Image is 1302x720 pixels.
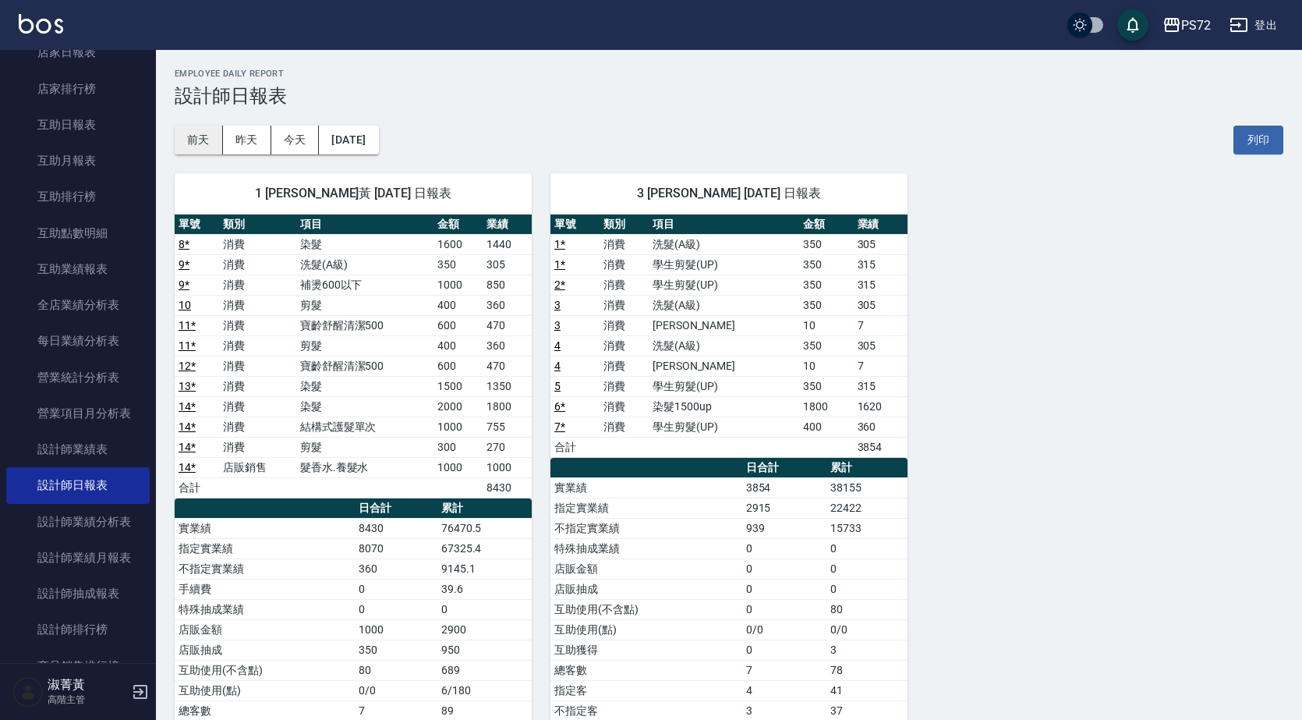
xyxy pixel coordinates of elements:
p: 高階主管 [48,693,127,707]
td: 1000 [433,457,483,477]
td: 特殊抽成業績 [550,538,742,559]
td: 1600 [433,234,483,254]
td: 消費 [219,254,296,275]
td: 指定實業績 [550,498,742,518]
td: 寶齡舒醒清潔500 [296,356,434,376]
td: 互助使用(不含點) [175,660,355,680]
td: 互助使用(點) [175,680,355,700]
td: [PERSON_NAME] [649,315,799,335]
td: 2915 [742,498,826,518]
button: 列印 [1233,126,1283,154]
td: 1800 [799,396,853,417]
td: 950 [437,640,532,660]
a: 4 [554,360,561,372]
th: 單號 [175,215,219,235]
td: 不指定實業績 [175,559,355,579]
td: 2000 [433,396,483,417]
td: 手續費 [175,579,355,599]
td: 消費 [600,396,649,417]
td: 10 [799,315,853,335]
td: 2900 [437,619,532,640]
td: 0 [826,538,908,559]
td: 0 [742,559,826,579]
td: 305 [854,295,908,315]
th: 累計 [826,458,908,478]
td: 850 [483,275,532,295]
td: 300 [433,437,483,457]
td: 400 [433,295,483,315]
td: 1440 [483,234,532,254]
td: 3854 [742,477,826,498]
span: 1 [PERSON_NAME]黃 [DATE] 日報表 [193,186,513,201]
td: 755 [483,417,532,437]
img: Logo [19,14,63,34]
td: 7 [854,356,908,376]
td: 0 [826,559,908,579]
td: 消費 [219,335,296,356]
td: 學生剪髮(UP) [649,376,799,396]
a: 全店業績分析表 [6,287,150,323]
button: 今天 [271,126,320,154]
td: 剪髮 [296,335,434,356]
td: 400 [433,335,483,356]
table: a dense table [550,215,908,458]
button: 登出 [1223,11,1283,40]
td: 0 [826,579,908,599]
td: 消費 [600,295,649,315]
th: 單號 [550,215,600,235]
td: 洗髮(A級) [649,335,799,356]
h5: 淑菁黃 [48,677,127,693]
td: 消費 [219,295,296,315]
a: 營業項目月分析表 [6,395,150,431]
a: 設計師業績月報表 [6,540,150,576]
td: 店販金額 [175,619,355,640]
td: 7 [854,315,908,335]
td: 600 [433,315,483,335]
td: 指定實業績 [175,538,355,559]
td: 消費 [219,315,296,335]
td: 學生剪髮(UP) [649,254,799,275]
th: 金額 [799,215,853,235]
td: 指定客 [550,680,742,700]
td: 實業績 [550,477,742,498]
td: 店販抽成 [550,579,742,599]
div: PS72 [1181,16,1211,35]
td: 消費 [600,356,649,376]
td: 髮香水.養髮水 [296,457,434,477]
td: 350 [799,234,853,254]
a: 互助排行榜 [6,179,150,215]
td: 店販金額 [550,559,742,579]
td: 0 [355,599,437,619]
td: 8430 [355,518,437,538]
a: 互助業績報表 [6,251,150,287]
td: 600 [433,356,483,376]
th: 類別 [219,215,296,235]
td: 消費 [219,417,296,437]
td: 染髮 [296,396,434,417]
td: 染髮 [296,376,434,396]
td: 350 [799,254,853,275]
td: 470 [483,356,532,376]
th: 金額 [433,215,483,235]
td: 寶齡舒醒清潔500 [296,315,434,335]
td: 不指定實業績 [550,518,742,538]
td: 305 [483,254,532,275]
td: 消費 [600,254,649,275]
td: 1500 [433,376,483,396]
td: 洗髮(A級) [649,234,799,254]
a: 10 [179,299,191,311]
td: 消費 [219,275,296,295]
td: 洗髮(A級) [296,254,434,275]
h2: Employee Daily Report [175,69,1283,79]
td: 消費 [219,234,296,254]
img: Person [12,676,44,708]
a: 3 [554,299,561,311]
td: 39.6 [437,579,532,599]
td: 0/0 [355,680,437,700]
th: 業績 [483,215,532,235]
td: 消費 [600,275,649,295]
td: 350 [799,275,853,295]
td: 特殊抽成業績 [175,599,355,619]
td: 8430 [483,477,532,498]
a: 店家日報表 [6,34,150,70]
